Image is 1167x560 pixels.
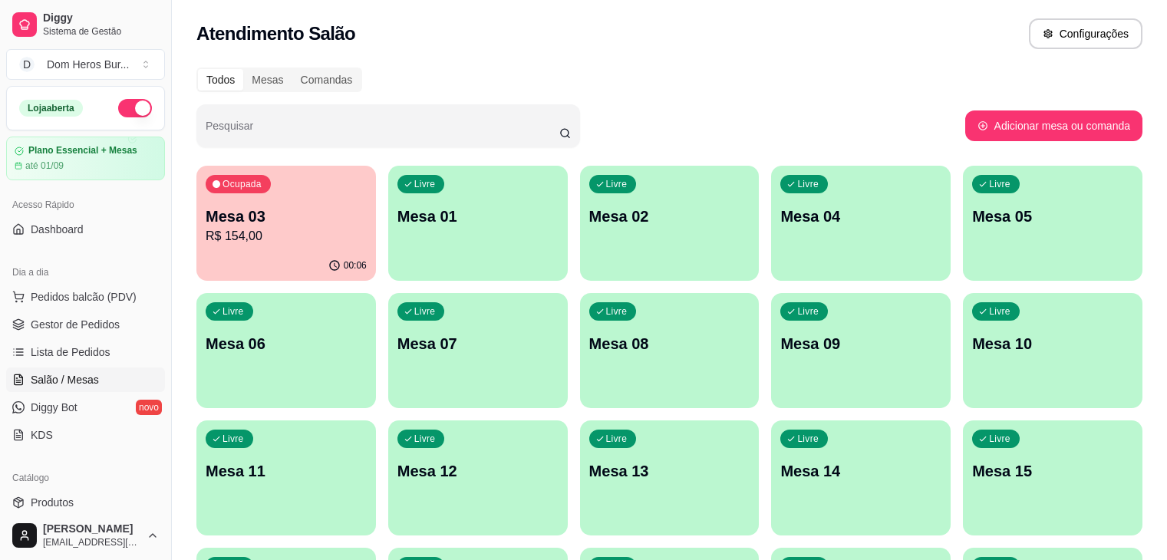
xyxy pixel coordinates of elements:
button: Alterar Status [118,99,152,117]
p: Livre [223,433,244,445]
button: LivreMesa 06 [196,293,376,408]
p: Mesa 14 [780,460,941,482]
p: Livre [606,433,628,445]
article: Plano Essencial + Mesas [28,145,137,156]
p: Livre [606,305,628,318]
button: LivreMesa 15 [963,420,1142,535]
p: Livre [797,433,819,445]
p: Ocupada [223,178,262,190]
button: Adicionar mesa ou comanda [965,110,1142,141]
p: Livre [223,305,244,318]
p: Mesa 12 [397,460,559,482]
button: [PERSON_NAME][EMAIL_ADDRESS][DOMAIN_NAME] [6,517,165,554]
div: Dia a dia [6,260,165,285]
div: Acesso Rápido [6,193,165,217]
button: LivreMesa 05 [963,166,1142,281]
button: Pedidos balcão (PDV) [6,285,165,309]
a: Dashboard [6,217,165,242]
button: OcupadaMesa 03R$ 154,0000:06 [196,166,376,281]
div: Loja aberta [19,100,83,117]
a: Salão / Mesas [6,367,165,392]
p: Mesa 03 [206,206,367,227]
p: Mesa 13 [589,460,750,482]
p: Mesa 09 [780,333,941,354]
button: LivreMesa 04 [771,166,951,281]
a: Lista de Pedidos [6,340,165,364]
p: Livre [414,305,436,318]
p: R$ 154,00 [206,227,367,245]
p: Mesa 04 [780,206,941,227]
button: LivreMesa 07 [388,293,568,408]
span: Gestor de Pedidos [31,317,120,332]
span: KDS [31,427,53,443]
span: Pedidos balcão (PDV) [31,289,137,305]
a: Produtos [6,490,165,515]
span: Diggy [43,12,159,25]
span: D [19,57,35,72]
input: Pesquisar [206,124,559,140]
button: LivreMesa 11 [196,420,376,535]
p: Livre [989,433,1010,445]
p: Mesa 11 [206,460,367,482]
p: Mesa 02 [589,206,750,227]
span: Produtos [31,495,74,510]
p: Livre [989,178,1010,190]
p: Mesa 05 [972,206,1133,227]
span: Salão / Mesas [31,372,99,387]
button: LivreMesa 08 [580,293,760,408]
div: Mesas [243,69,292,91]
button: Configurações [1029,18,1142,49]
p: Livre [797,178,819,190]
p: Livre [414,433,436,445]
p: Mesa 15 [972,460,1133,482]
a: Gestor de Pedidos [6,312,165,337]
button: LivreMesa 01 [388,166,568,281]
button: LivreMesa 09 [771,293,951,408]
p: Mesa 07 [397,333,559,354]
span: [EMAIL_ADDRESS][DOMAIN_NAME] [43,536,140,548]
p: Mesa 08 [589,333,750,354]
button: LivreMesa 10 [963,293,1142,408]
h2: Atendimento Salão [196,21,355,46]
p: Livre [606,178,628,190]
p: Mesa 01 [397,206,559,227]
div: Catálogo [6,466,165,490]
p: Mesa 10 [972,333,1133,354]
div: Comandas [292,69,361,91]
a: Diggy Botnovo [6,395,165,420]
span: Dashboard [31,222,84,237]
div: Todos [198,69,243,91]
span: [PERSON_NAME] [43,522,140,536]
button: LivreMesa 13 [580,420,760,535]
p: Mesa 06 [206,333,367,354]
button: Select a team [6,49,165,80]
span: Lista de Pedidos [31,344,110,360]
button: LivreMesa 12 [388,420,568,535]
button: LivreMesa 02 [580,166,760,281]
p: 00:06 [344,259,367,272]
p: Livre [989,305,1010,318]
p: Livre [414,178,436,190]
p: Livre [797,305,819,318]
a: DiggySistema de Gestão [6,6,165,43]
div: Dom Heros Bur ... [47,57,129,72]
article: até 01/09 [25,160,64,172]
span: Diggy Bot [31,400,77,415]
span: Sistema de Gestão [43,25,159,38]
a: Plano Essencial + Mesasaté 01/09 [6,137,165,180]
a: KDS [6,423,165,447]
button: LivreMesa 14 [771,420,951,535]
